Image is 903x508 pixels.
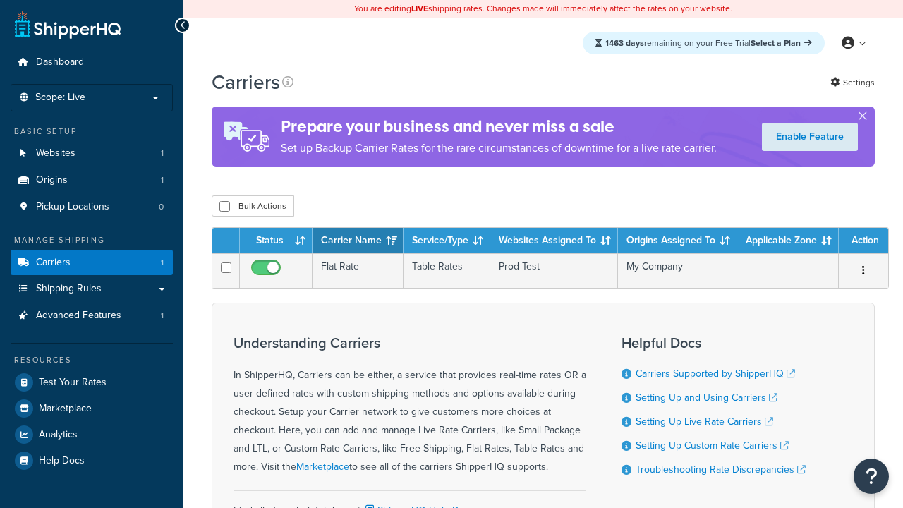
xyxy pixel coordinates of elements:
[36,283,102,295] span: Shipping Rules
[35,92,85,104] span: Scope: Live
[404,228,490,253] th: Service/Type: activate to sort column ascending
[636,366,795,381] a: Carriers Supported by ShipperHQ
[313,228,404,253] th: Carrier Name: activate to sort column ascending
[39,377,107,389] span: Test Your Rates
[161,257,164,269] span: 1
[11,126,173,138] div: Basic Setup
[490,228,618,253] th: Websites Assigned To: activate to sort column ascending
[411,2,428,15] b: LIVE
[11,303,173,329] a: Advanced Features 1
[11,303,173,329] li: Advanced Features
[11,194,173,220] a: Pickup Locations 0
[11,396,173,421] a: Marketplace
[234,335,586,351] h3: Understanding Carriers
[490,253,618,288] td: Prod Test
[854,459,889,494] button: Open Resource Center
[11,167,173,193] a: Origins 1
[11,448,173,473] a: Help Docs
[751,37,812,49] a: Select a Plan
[11,234,173,246] div: Manage Shipping
[636,438,789,453] a: Setting Up Custom Rate Carriers
[39,403,92,415] span: Marketplace
[36,257,71,269] span: Carriers
[618,253,737,288] td: My Company
[11,422,173,447] a: Analytics
[39,429,78,441] span: Analytics
[762,123,858,151] a: Enable Feature
[36,174,68,186] span: Origins
[161,310,164,322] span: 1
[839,228,888,253] th: Action
[161,147,164,159] span: 1
[240,228,313,253] th: Status: activate to sort column ascending
[36,56,84,68] span: Dashboard
[11,354,173,366] div: Resources
[234,335,586,476] div: In ShipperHQ, Carriers can be either, a service that provides real-time rates OR a user-defined r...
[296,459,349,474] a: Marketplace
[313,253,404,288] td: Flat Rate
[11,140,173,167] li: Websites
[36,147,75,159] span: Websites
[737,228,839,253] th: Applicable Zone: activate to sort column ascending
[36,310,121,322] span: Advanced Features
[636,390,777,405] a: Setting Up and Using Carriers
[11,250,173,276] a: Carriers 1
[39,455,85,467] span: Help Docs
[11,49,173,75] a: Dashboard
[36,201,109,213] span: Pickup Locations
[281,115,717,138] h4: Prepare your business and never miss a sale
[11,140,173,167] a: Websites 1
[830,73,875,92] a: Settings
[404,253,490,288] td: Table Rates
[636,414,773,429] a: Setting Up Live Rate Carriers
[618,228,737,253] th: Origins Assigned To: activate to sort column ascending
[281,138,717,158] p: Set up Backup Carrier Rates for the rare circumstances of downtime for a live rate carrier.
[161,174,164,186] span: 1
[622,335,806,351] h3: Helpful Docs
[159,201,164,213] span: 0
[605,37,644,49] strong: 1463 days
[11,250,173,276] li: Carriers
[11,194,173,220] li: Pickup Locations
[212,195,294,217] button: Bulk Actions
[15,11,121,39] a: ShipperHQ Home
[583,32,825,54] div: remaining on your Free Trial
[11,167,173,193] li: Origins
[212,107,281,167] img: ad-rules-rateshop-fe6ec290ccb7230408bd80ed9643f0289d75e0ffd9eb532fc0e269fcd187b520.png
[212,68,280,96] h1: Carriers
[11,370,173,395] a: Test Your Rates
[11,276,173,302] a: Shipping Rules
[636,462,806,477] a: Troubleshooting Rate Discrepancies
